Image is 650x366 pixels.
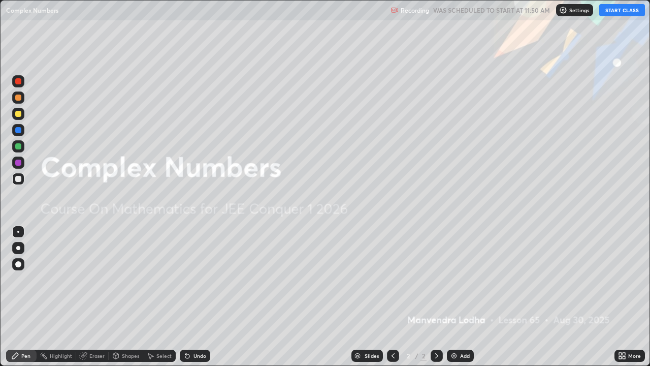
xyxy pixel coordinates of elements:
[403,353,413,359] div: 2
[156,353,172,358] div: Select
[559,6,567,14] img: class-settings-icons
[460,353,470,358] div: Add
[628,353,641,358] div: More
[415,353,418,359] div: /
[569,8,589,13] p: Settings
[89,353,105,358] div: Eraser
[391,6,399,14] img: recording.375f2c34.svg
[21,353,30,358] div: Pen
[50,353,72,358] div: Highlight
[193,353,206,358] div: Undo
[365,353,379,358] div: Slides
[599,4,645,16] button: START CLASS
[433,6,550,15] h5: WAS SCHEDULED TO START AT 11:50 AM
[420,351,427,360] div: 2
[6,6,58,14] p: Complex Numbers
[401,7,429,14] p: Recording
[122,353,139,358] div: Shapes
[450,352,458,360] img: add-slide-button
